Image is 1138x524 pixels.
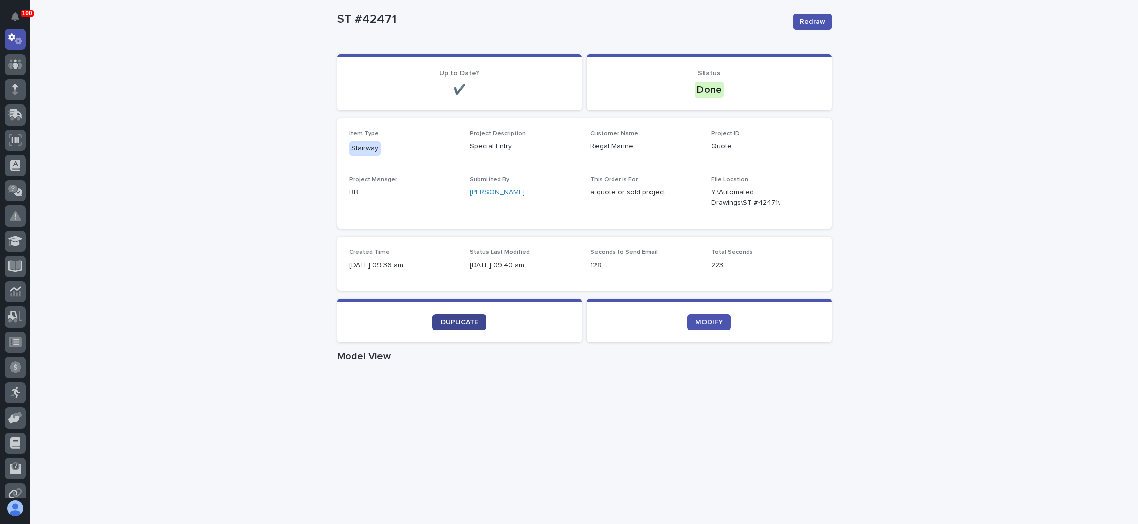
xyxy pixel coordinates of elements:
[590,187,699,198] p: a quote or sold project
[349,84,570,96] p: ✔️
[13,12,26,28] div: Notifications100
[22,10,32,17] p: 100
[349,131,379,137] span: Item Type
[711,187,795,208] : Y:\Automated Drawings\ST #42471\
[441,319,478,326] span: DUPLICATE
[711,177,748,183] span: File Location
[349,249,390,255] span: Created Time
[711,141,820,152] p: Quote
[695,319,723,326] span: MODIFY
[470,260,578,271] p: [DATE] 09:40 am
[470,177,509,183] span: Submitted By
[590,131,638,137] span: Customer Name
[800,17,825,27] span: Redraw
[470,249,530,255] span: Status Last Modified
[590,177,642,183] span: This Order is For...
[439,70,479,77] span: Up to Date?
[337,350,832,362] h1: Model View
[695,82,724,98] div: Done
[698,70,720,77] span: Status
[5,498,26,519] button: users-avatar
[590,260,699,271] p: 128
[349,177,397,183] span: Project Manager
[432,314,486,330] a: DUPLICATE
[590,249,658,255] span: Seconds to Send Email
[590,141,699,152] p: Regal Marine
[711,131,740,137] span: Project ID
[349,260,458,271] p: [DATE] 09:36 am
[470,187,525,198] a: [PERSON_NAME]
[5,6,26,27] button: Notifications
[711,249,753,255] span: Total Seconds
[349,187,458,198] p: BB
[470,141,578,152] p: Special Entry
[793,14,832,30] button: Redraw
[337,12,785,27] p: ST #42471
[687,314,731,330] a: MODIFY
[349,141,381,156] div: Stairway
[470,131,526,137] span: Project Description
[711,260,820,271] p: 223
